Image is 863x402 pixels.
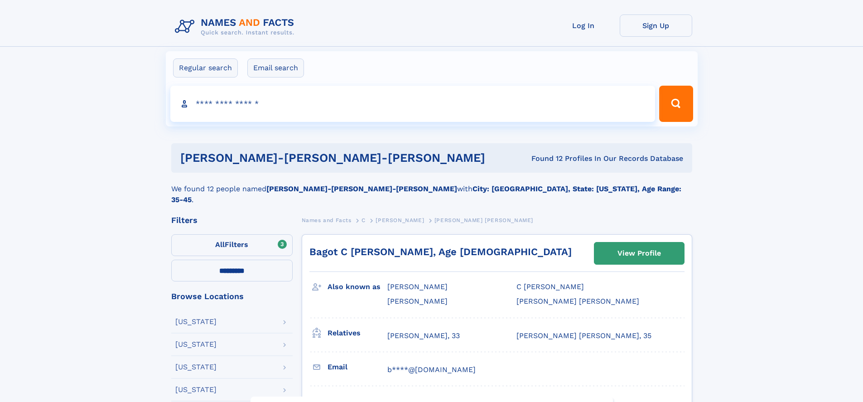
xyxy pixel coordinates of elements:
[266,184,457,193] b: [PERSON_NAME]-[PERSON_NAME]-[PERSON_NAME]
[247,58,304,77] label: Email search
[328,325,387,341] h3: Relatives
[175,341,217,348] div: [US_STATE]
[362,217,366,223] span: C
[175,386,217,393] div: [US_STATE]
[434,217,533,223] span: [PERSON_NAME] [PERSON_NAME]
[302,214,352,226] a: Names and Facts
[387,331,460,341] a: [PERSON_NAME], 33
[171,292,293,300] div: Browse Locations
[171,184,681,204] b: City: [GEOGRAPHIC_DATA], State: [US_STATE], Age Range: 35-45
[175,318,217,325] div: [US_STATE]
[328,279,387,295] h3: Also known as
[173,58,238,77] label: Regular search
[508,154,683,164] div: Found 12 Profiles In Our Records Database
[362,214,366,226] a: C
[171,234,293,256] label: Filters
[387,297,448,305] span: [PERSON_NAME]
[516,331,651,341] a: [PERSON_NAME] [PERSON_NAME], 35
[620,15,692,37] a: Sign Up
[376,217,424,223] span: [PERSON_NAME]
[171,216,293,224] div: Filters
[376,214,424,226] a: [PERSON_NAME]
[171,173,692,205] div: We found 12 people named with .
[594,242,684,264] a: View Profile
[617,243,661,264] div: View Profile
[175,363,217,371] div: [US_STATE]
[309,246,572,257] a: Bagot C [PERSON_NAME], Age [DEMOGRAPHIC_DATA]
[659,86,693,122] button: Search Button
[328,359,387,375] h3: Email
[171,15,302,39] img: Logo Names and Facts
[180,152,508,164] h1: [PERSON_NAME]-[PERSON_NAME]-[PERSON_NAME]
[547,15,620,37] a: Log In
[387,282,448,291] span: [PERSON_NAME]
[215,240,225,249] span: All
[516,297,639,305] span: [PERSON_NAME] [PERSON_NAME]
[516,282,584,291] span: C [PERSON_NAME]
[170,86,656,122] input: search input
